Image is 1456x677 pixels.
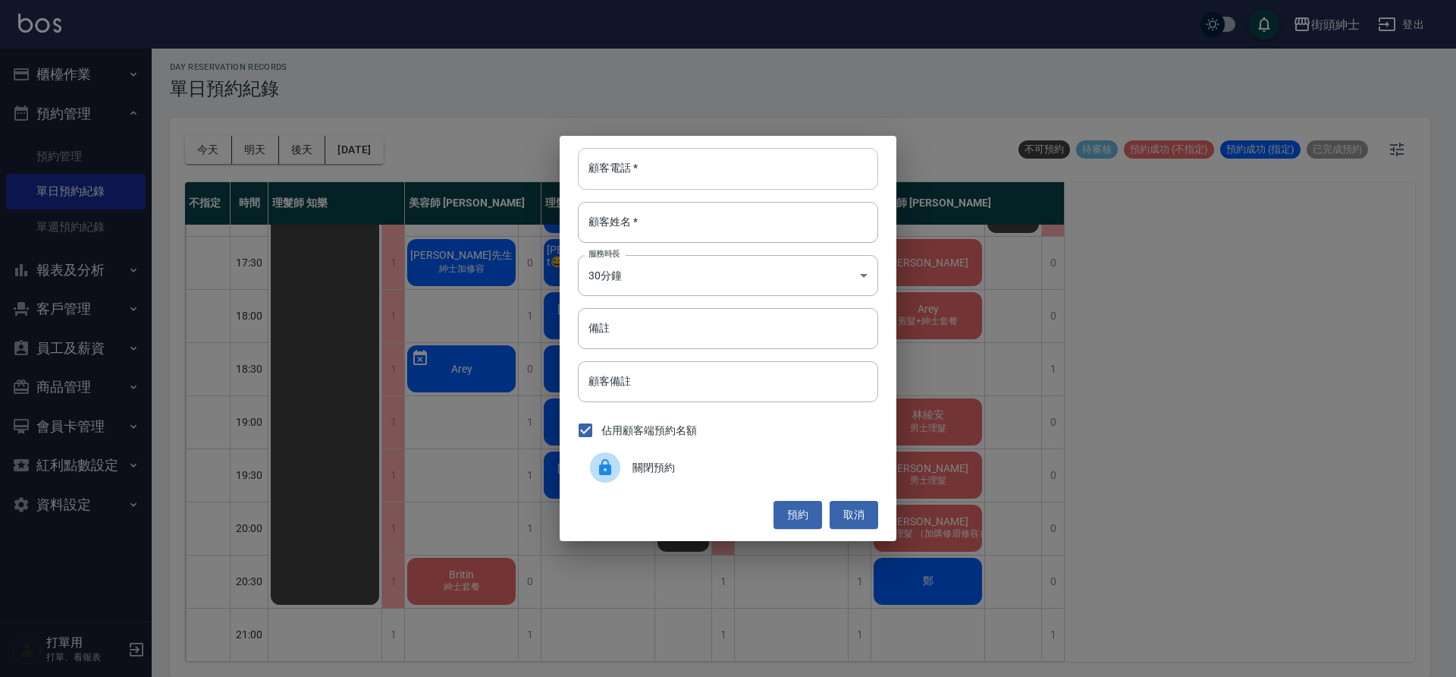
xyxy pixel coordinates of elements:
span: 佔用顧客端預約名額 [601,423,697,439]
div: 30分鐘 [578,255,878,296]
label: 服務時長 [588,248,620,260]
button: 預約 [773,501,822,529]
span: 關閉預約 [632,460,866,476]
button: 取消 [830,501,878,529]
div: 關閉預約 [578,446,878,489]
